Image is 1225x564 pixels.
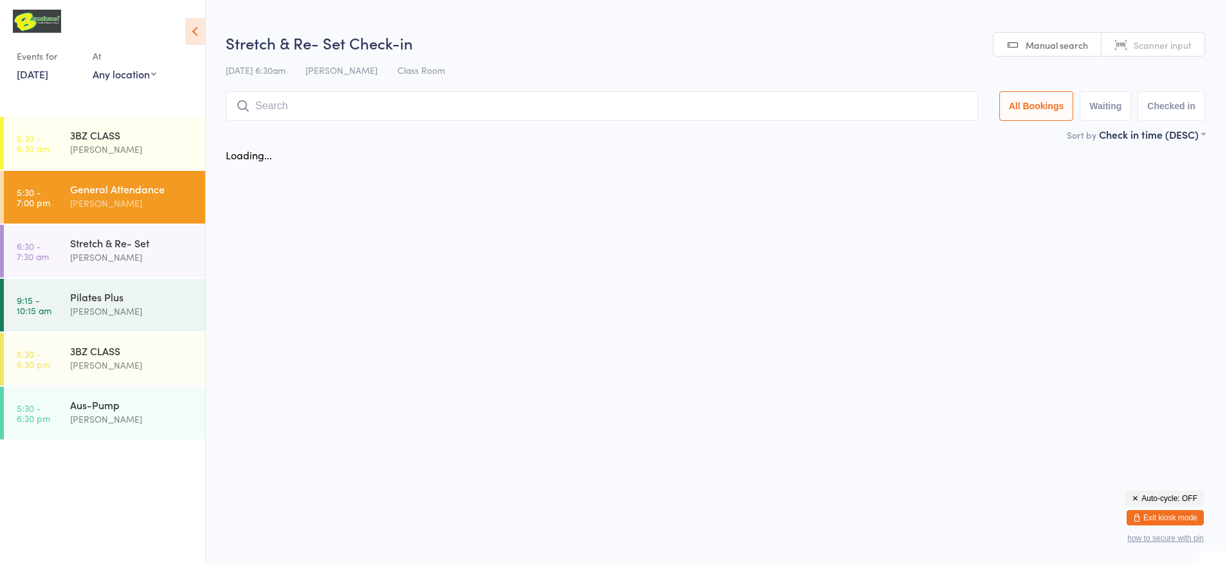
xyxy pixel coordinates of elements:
div: [PERSON_NAME] [70,250,194,265]
div: [PERSON_NAME] [70,412,194,427]
div: Loading... [226,148,272,162]
button: All Bookings [999,91,1074,121]
div: Stretch & Re- Set [70,236,194,250]
span: [DATE] 6:30am [226,64,286,76]
button: Checked in [1138,91,1205,121]
time: 5:30 - 6:30 pm [17,349,50,369]
button: how to secure with pin [1127,534,1204,543]
span: Scanner input [1134,39,1192,51]
div: [PERSON_NAME] [70,358,194,373]
div: [PERSON_NAME] [70,304,194,319]
h2: Stretch & Re- Set Check-in [226,32,1205,53]
span: Class Room [397,64,445,76]
div: At [93,46,156,67]
button: Waiting [1080,91,1131,121]
button: Exit kiosk mode [1127,510,1204,525]
div: Check in time (DESC) [1099,127,1205,141]
div: Pilates Plus [70,290,194,304]
div: 3BZ CLASS [70,128,194,142]
a: 9:15 -10:15 amPilates Plus[PERSON_NAME] [4,279,205,331]
div: 3BZ CLASS [70,344,194,358]
a: 5:30 -6:30 pmAus-Pump[PERSON_NAME] [4,387,205,439]
a: 5:30 -7:00 pmGeneral Attendance[PERSON_NAME] [4,171,205,224]
input: Search [226,91,978,121]
label: Sort by [1067,128,1096,141]
time: 9:15 - 10:15 am [17,295,51,315]
a: 6:30 -7:30 amStretch & Re- Set[PERSON_NAME] [4,225,205,278]
span: Manual search [1026,39,1088,51]
time: 6:30 - 7:30 am [17,241,49,261]
time: 5:30 - 6:30 pm [17,403,50,423]
div: Aus-Pump [70,398,194,412]
a: 5:30 -6:30 pm3BZ CLASS[PERSON_NAME] [4,333,205,385]
div: Any location [93,67,156,81]
span: [PERSON_NAME] [305,64,377,76]
a: [DATE] [17,67,48,81]
button: Auto-cycle: OFF [1125,491,1204,506]
div: General Attendance [70,182,194,196]
div: [PERSON_NAME] [70,196,194,211]
div: [PERSON_NAME] [70,142,194,157]
img: B Transformed Gym [13,10,61,33]
time: 5:30 - 6:30 am [17,133,50,154]
div: Events for [17,46,80,67]
time: 5:30 - 7:00 pm [17,187,50,207]
a: 5:30 -6:30 am3BZ CLASS[PERSON_NAME] [4,117,205,170]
